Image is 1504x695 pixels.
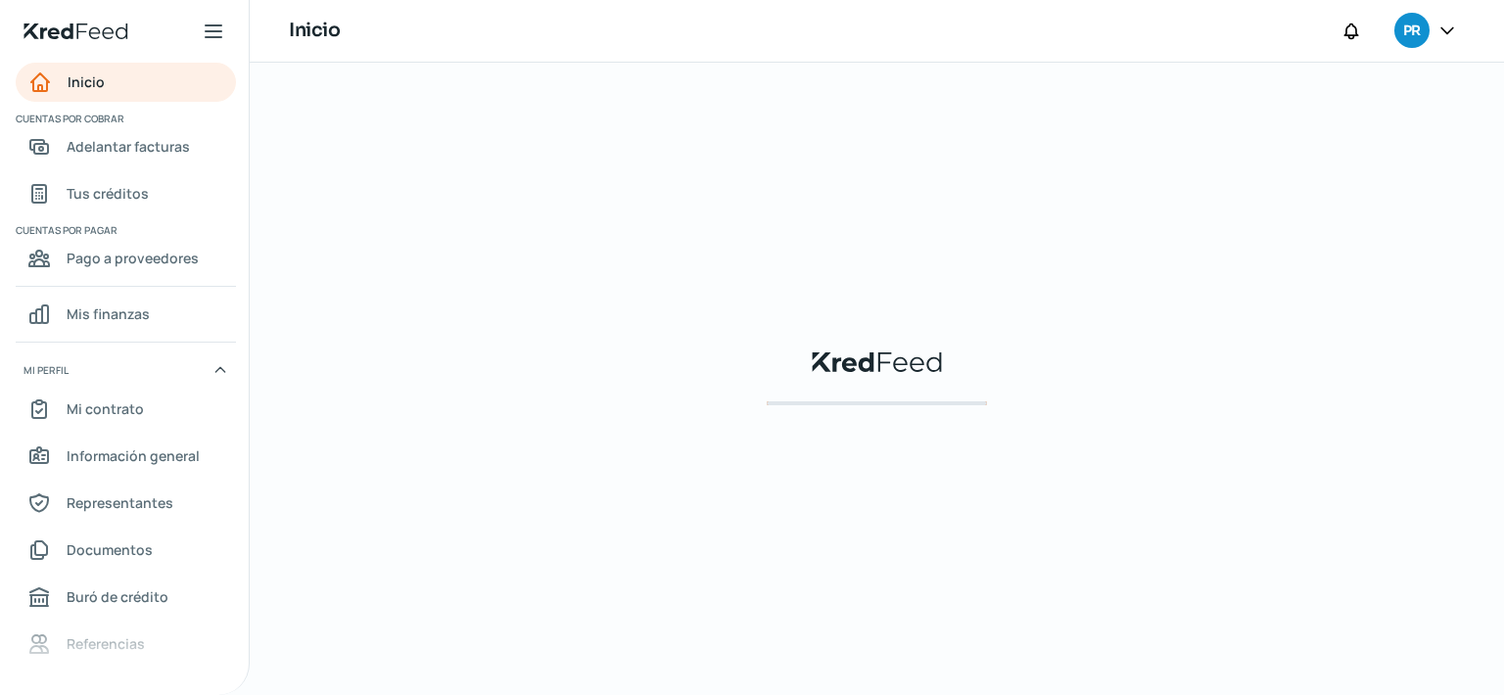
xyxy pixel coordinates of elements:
span: Adelantar facturas [67,134,190,159]
span: Pago a proveedores [67,246,199,270]
a: Mis finanzas [16,295,236,334]
span: Mi perfil [23,361,69,379]
span: Mis finanzas [67,301,150,326]
a: Mi contrato [16,390,236,429]
a: Referencias [16,625,236,664]
span: Referencias [67,631,145,656]
span: PR [1403,20,1420,43]
a: Documentos [16,531,236,570]
span: Cuentas por cobrar [16,110,233,127]
a: Buró de crédito [16,578,236,617]
h1: Inicio [289,17,340,45]
span: Mi contrato [67,396,144,421]
span: Buró de crédito [67,584,168,609]
a: Pago a proveedores [16,239,236,278]
a: Adelantar facturas [16,127,236,166]
a: Representantes [16,484,236,523]
span: Inicio [68,69,105,94]
span: Información general [67,443,200,468]
span: Cuentas por pagar [16,221,233,239]
a: Información general [16,437,236,476]
a: Inicio [16,63,236,102]
span: Documentos [67,537,153,562]
a: Tus créditos [16,174,236,213]
span: Representantes [67,490,173,515]
span: Tus créditos [67,181,149,206]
